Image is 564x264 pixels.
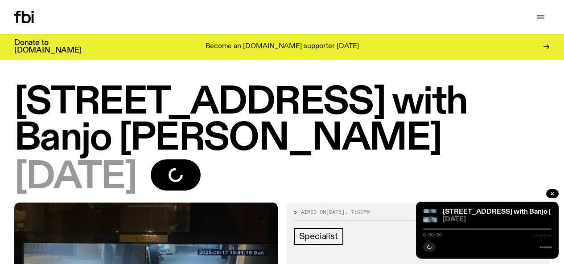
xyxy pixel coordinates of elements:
span: [DATE] [443,216,552,223]
span: Aired on [301,208,326,215]
p: Become an [DOMAIN_NAME] supporter [DATE] [206,43,359,51]
span: 0:00:00 [423,233,442,237]
h1: [STREET_ADDRESS] with Banjo [PERSON_NAME] [14,85,550,157]
span: [DATE] [326,208,345,215]
a: Specialist [294,228,343,245]
span: Specialist [299,232,338,241]
span: , 7:00pm [345,208,370,215]
span: -:--:-- [533,233,552,237]
span: [DATE] [14,159,136,195]
h3: Donate to [DOMAIN_NAME] [14,39,82,54]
